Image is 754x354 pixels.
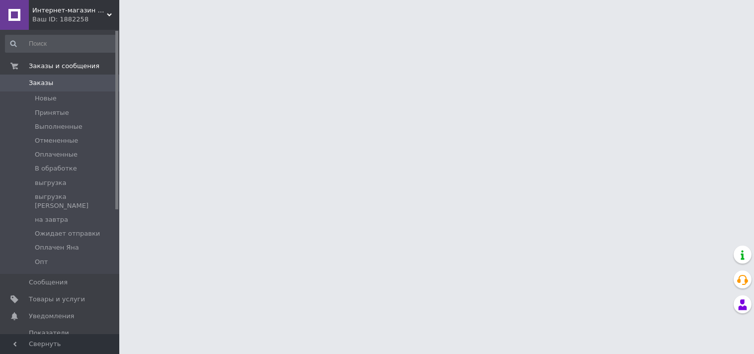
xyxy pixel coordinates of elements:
[35,192,116,210] span: выгрузка [PERSON_NAME]
[32,15,119,24] div: Ваш ID: 1882258
[29,295,85,304] span: Товары и услуги
[35,229,100,238] span: Ожидает отправки
[35,150,78,159] span: Оплаченные
[35,94,57,103] span: Новые
[35,108,69,117] span: Принятые
[35,243,79,252] span: Оплачен Яна
[35,136,78,145] span: Отмененные
[35,122,83,131] span: Выполненные
[35,164,77,173] span: В обработке
[32,6,107,15] span: Интернет-магазин элитной парфюмерии и косметики Boro Parfum
[35,215,68,224] span: на завтра
[5,35,117,53] input: Поиск
[35,258,48,266] span: Опт
[29,312,74,321] span: Уведомления
[29,79,53,88] span: Заказы
[29,329,92,347] span: Показатели работы компании
[35,178,66,187] span: выгрузка
[29,62,99,71] span: Заказы и сообщения
[29,278,68,287] span: Сообщения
